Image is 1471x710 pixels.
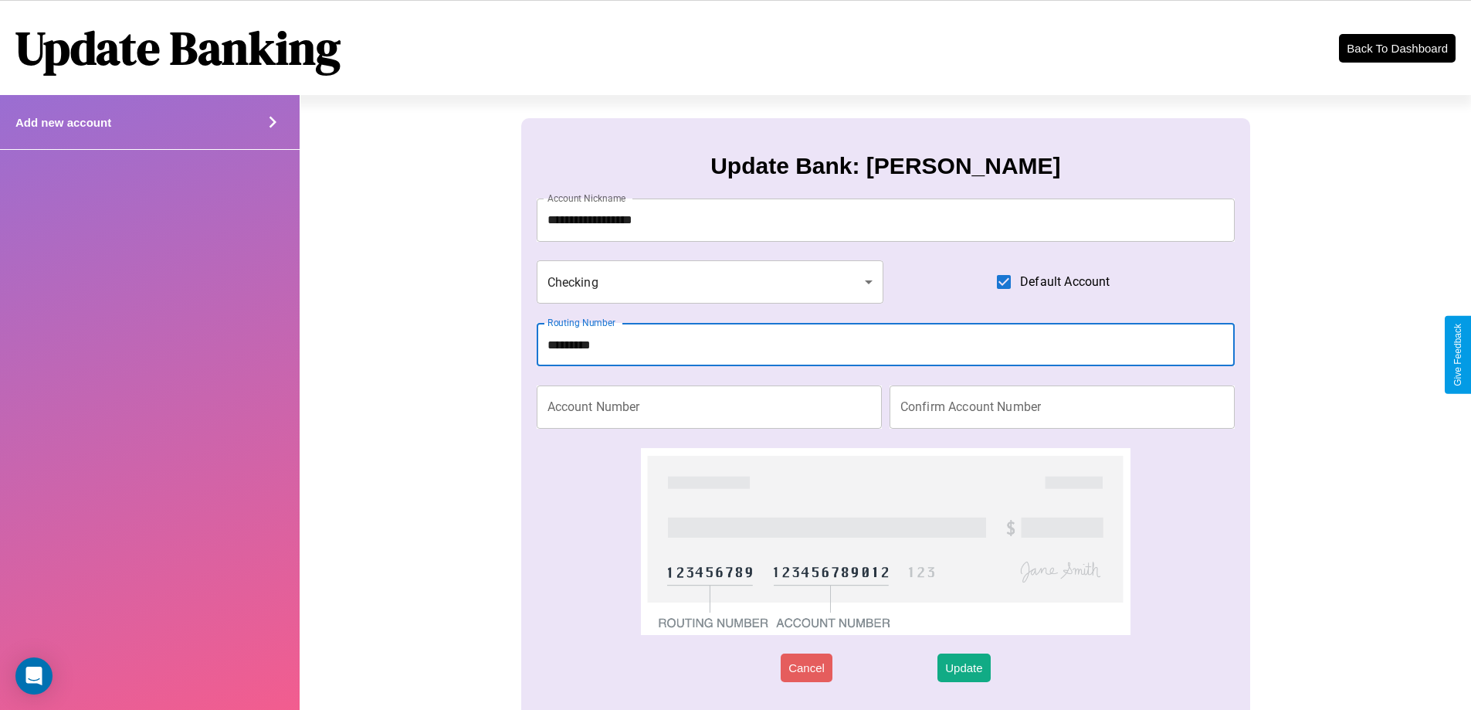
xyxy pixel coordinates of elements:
div: Checking [537,260,884,304]
img: check [641,448,1130,635]
h4: Add new account [15,116,111,129]
h1: Update Banking [15,16,341,80]
button: Cancel [781,654,832,682]
button: Back To Dashboard [1339,34,1456,63]
h3: Update Bank: [PERSON_NAME] [710,153,1060,179]
label: Account Nickname [547,192,626,205]
div: Give Feedback [1452,324,1463,386]
div: Open Intercom Messenger [15,657,53,695]
button: Update [937,654,990,682]
label: Routing Number [547,316,615,329]
span: Default Account [1020,273,1110,291]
